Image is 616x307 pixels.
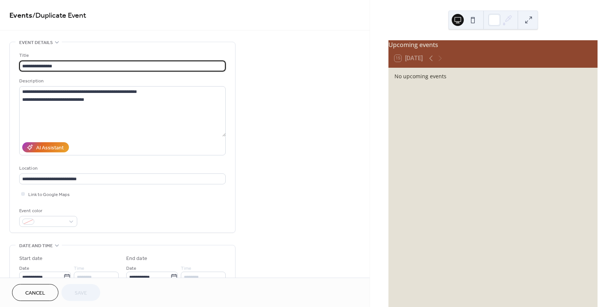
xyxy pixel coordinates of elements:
span: Time [74,264,84,272]
div: Location [19,164,224,172]
span: Date [19,264,29,272]
div: AI Assistant [36,144,64,152]
span: / Duplicate Event [32,8,86,23]
div: Event color [19,207,76,215]
div: No upcoming events [394,72,592,80]
span: Time [181,264,191,272]
div: Description [19,77,224,85]
span: Date [126,264,136,272]
div: Upcoming events [388,40,598,49]
button: Cancel [12,284,58,301]
button: AI Assistant [22,142,69,152]
span: Event details [19,39,53,47]
div: End date [126,255,147,263]
span: Date and time [19,242,53,250]
span: Link to Google Maps [28,191,70,199]
span: Cancel [25,289,45,297]
a: Events [9,8,32,23]
div: Title [19,52,224,59]
div: Start date [19,255,43,263]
